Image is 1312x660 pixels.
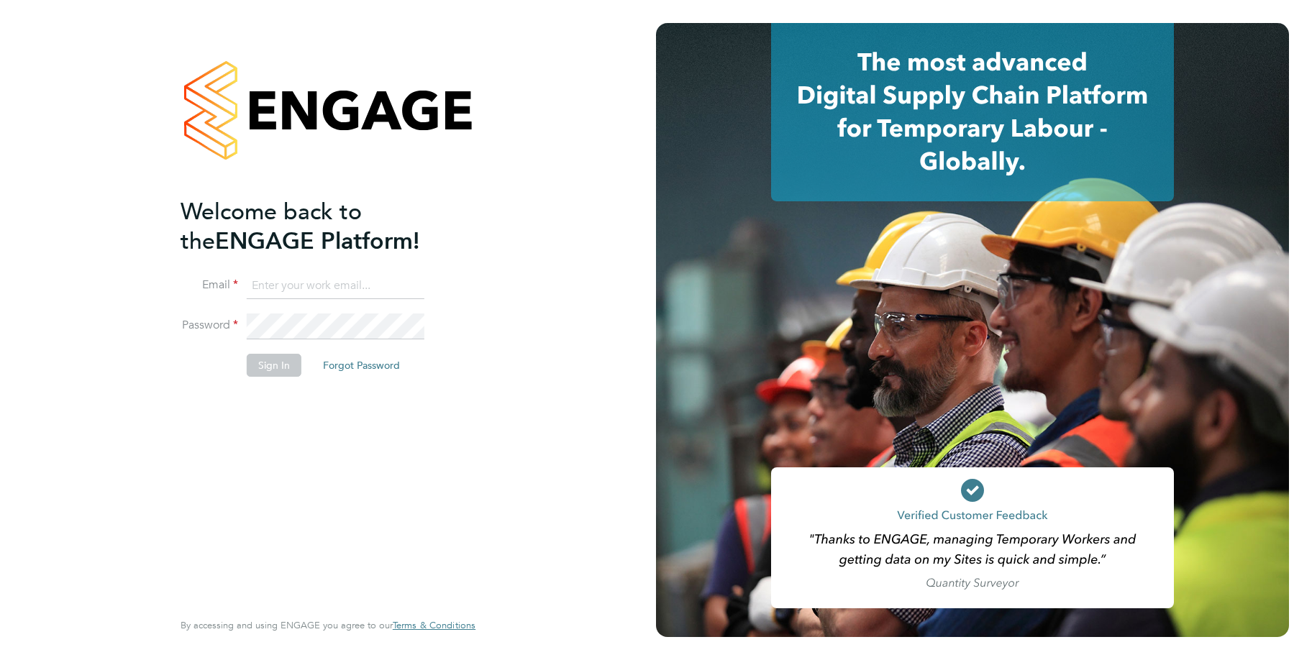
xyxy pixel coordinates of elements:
[181,197,461,256] h2: ENGAGE Platform!
[311,354,411,377] button: Forgot Password
[393,619,475,631] span: Terms & Conditions
[181,198,362,255] span: Welcome back to the
[247,354,301,377] button: Sign In
[247,273,424,299] input: Enter your work email...
[393,620,475,631] a: Terms & Conditions
[181,619,475,631] span: By accessing and using ENGAGE you agree to our
[181,278,238,293] label: Email
[181,318,238,333] label: Password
